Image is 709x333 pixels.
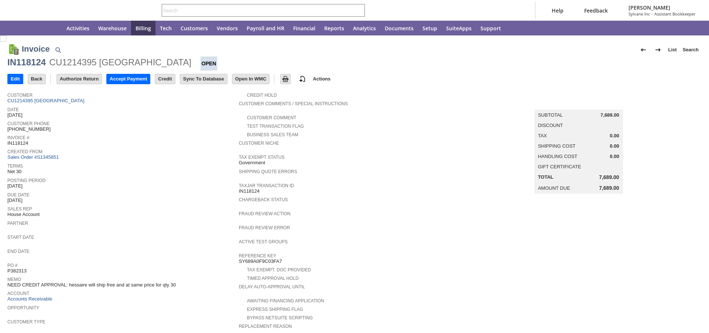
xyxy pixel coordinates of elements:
a: Sales Order #S1345851 [7,154,61,160]
a: Awaiting Financing Application [247,298,324,303]
a: Memo [7,277,21,282]
a: Account [7,291,29,296]
span: [PERSON_NAME] [628,4,696,11]
svg: Shortcuts [31,24,40,32]
span: [PHONE_NUMBER] [7,126,51,132]
a: Reference Key [239,253,276,258]
a: Start Date [7,235,34,240]
img: Quick Find [54,45,62,54]
a: Billing [131,21,155,35]
a: Home [44,21,62,35]
input: Sync To Database [180,74,227,84]
a: Credit Hold [247,93,277,98]
a: TaxJar Transaction ID [239,183,294,188]
svg: Search [354,6,363,15]
a: SuiteApps [442,21,476,35]
span: [DATE] [7,112,23,118]
a: Discount [538,123,563,128]
span: Net 30 [7,169,21,175]
input: Back [28,74,45,84]
span: Customers [181,25,208,32]
input: Accept Payment [107,74,150,84]
a: Customer Type [7,319,45,325]
span: [DATE] [7,183,23,189]
a: Delay Auto-Approval Until [239,284,305,289]
a: Opportunity [7,305,39,310]
img: Next [654,45,662,54]
span: P382313 [7,268,27,274]
span: Feedback [584,7,608,14]
a: Invoice # [7,135,29,140]
a: Recent Records [9,21,27,35]
span: IN118124 [239,188,260,194]
a: Accounts Receivable [7,296,52,302]
div: Open [201,56,218,71]
a: Created From [7,149,42,154]
a: Customer Niche [239,141,279,146]
h1: Invoice [22,43,50,55]
input: Edit [8,74,23,84]
a: Due Date [7,192,30,198]
a: Search [680,44,702,56]
span: Government [239,160,266,166]
a: Fraud Review Error [239,225,290,230]
input: Open In WMC [232,74,270,84]
span: Activities [66,25,89,32]
a: Customer Comment [247,115,297,120]
span: IN118124 [7,140,28,146]
a: Activities [62,21,94,35]
span: Vendors [217,25,238,32]
a: Vendors [212,21,242,35]
div: CU1214395 [GEOGRAPHIC_DATA] [49,56,192,68]
a: Posting Period [7,178,45,183]
span: 7,689.00 [599,185,619,191]
span: Documents [385,25,414,32]
span: 7,689.00 [600,112,619,118]
input: Credit [155,74,175,84]
a: Tax Exempt Status [239,155,285,160]
a: Active Test Groups [239,239,288,244]
span: Analytics [353,25,376,32]
a: Setup [418,21,442,35]
span: SuiteApps [446,25,472,32]
a: Business Sales Team [247,132,298,137]
a: Actions [310,76,333,82]
a: Tax [538,133,547,138]
span: 0.00 [610,133,619,139]
span: Setup [422,25,437,32]
a: Fraud Review Action [239,211,291,216]
a: Shipping Quote Errors [239,169,297,174]
svg: Home [49,24,58,32]
span: House Account [7,212,40,217]
div: IN118124 [7,56,46,68]
a: Amount Due [538,185,570,191]
a: Payroll and HR [242,21,289,35]
img: Previous [639,45,648,54]
a: Documents [380,21,418,35]
a: Test Transaction Flag [247,124,304,129]
a: Warehouse [94,21,131,35]
input: Authorize Return [57,74,102,84]
a: Terms [7,164,23,169]
caption: Summary [534,98,623,110]
input: Print [281,74,290,84]
span: Payroll and HR [247,25,284,32]
a: Gift Certificate [538,164,581,169]
span: Tech [160,25,172,32]
a: Tax Exempt. Doc Provided [247,267,311,272]
span: Billing [136,25,151,32]
span: 7,689.00 [599,174,619,181]
a: Timed Approval Hold [247,276,299,281]
span: Assistant Bookkeeper [654,11,696,17]
input: Search [162,6,354,15]
span: 0.00 [610,154,619,159]
a: Handling Cost [538,154,578,159]
a: Subtotal [538,112,563,118]
img: Print [281,75,290,83]
a: Sales Rep [7,206,32,212]
a: Customer Phone [7,121,49,126]
span: Support [480,25,501,32]
a: PO # [7,263,17,268]
a: List [665,44,680,56]
span: 0.00 [610,143,619,149]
